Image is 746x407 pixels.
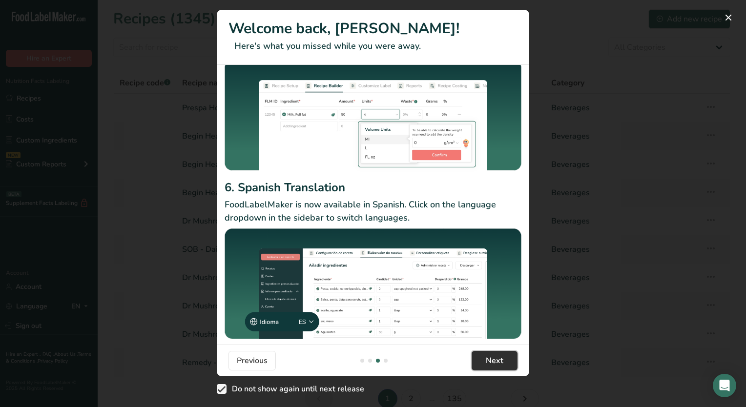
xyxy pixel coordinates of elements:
[237,355,268,366] span: Previous
[225,198,521,224] p: FoodLabelMaker is now available in Spanish. Click on the language dropdown in the sidebar to swit...
[713,374,736,397] div: Open Intercom Messenger
[472,351,518,370] button: Next
[225,179,521,196] h2: 6. Spanish Translation
[227,384,364,394] span: Do not show again until next release
[486,355,503,366] span: Next
[228,40,518,53] p: Here's what you missed while you were away.
[225,60,521,175] img: Density Conversions
[228,18,518,40] h1: Welcome back, [PERSON_NAME]!
[228,351,276,370] button: Previous
[225,228,521,339] img: Spanish Translation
